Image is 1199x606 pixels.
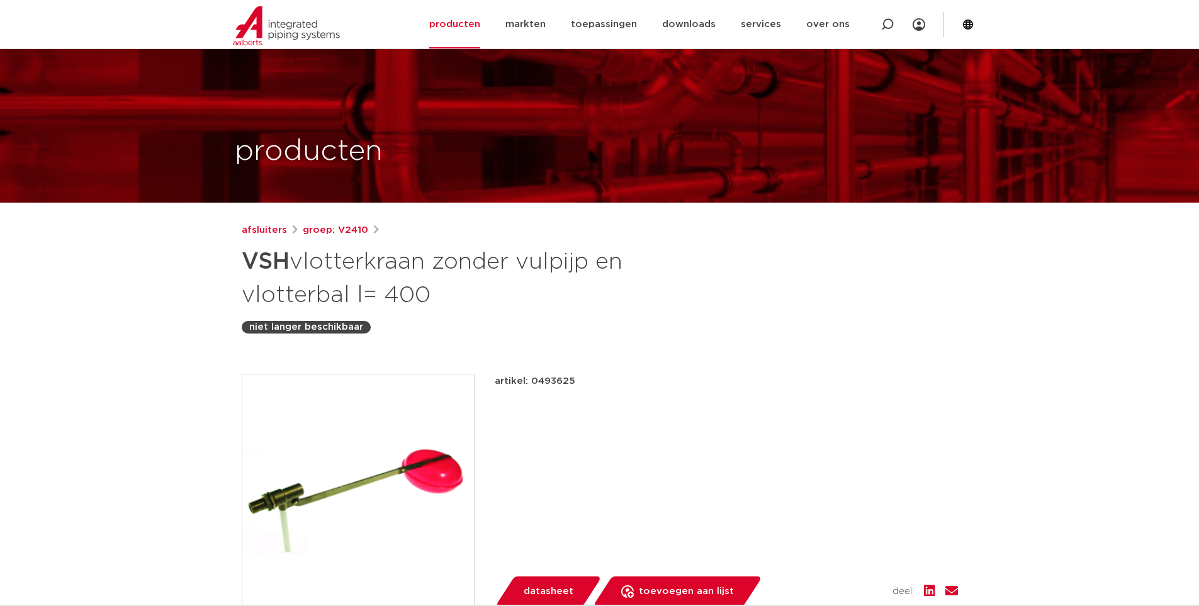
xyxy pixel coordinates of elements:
span: datasheet [524,581,573,602]
span: deel: [892,584,914,599]
h1: producten [235,132,383,172]
strong: VSH [242,250,290,273]
img: Product Image for VSH vlotterkraan zonder vulpijp en vlotterbal l= 400 [242,374,474,606]
p: niet langer beschikbaar [249,320,363,335]
span: toevoegen aan lijst [639,581,734,602]
a: afsluiters [242,223,287,238]
a: groep: V2410 [303,223,368,238]
h1: vlotterkraan zonder vulpijp en vlotterbal l= 400 [242,243,714,311]
p: artikel: 0493625 [495,374,575,389]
